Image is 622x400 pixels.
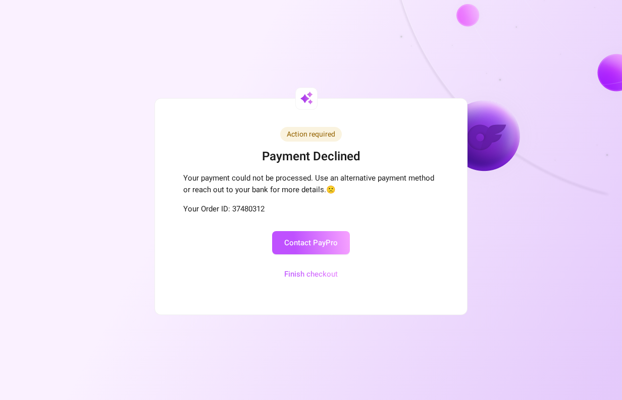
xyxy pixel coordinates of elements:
h1: Payment Declined [183,150,439,164]
div: Your Order ID: 37480312 [183,203,439,215]
div: Action required [280,127,342,142]
button: Finish checkout [272,262,350,286]
div: Your payment could not be processed. Use an alternative payment method or reach out to your bank ... [183,172,439,195]
span: 🙁 [326,184,336,195]
a: Contact PayPro [272,231,350,255]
